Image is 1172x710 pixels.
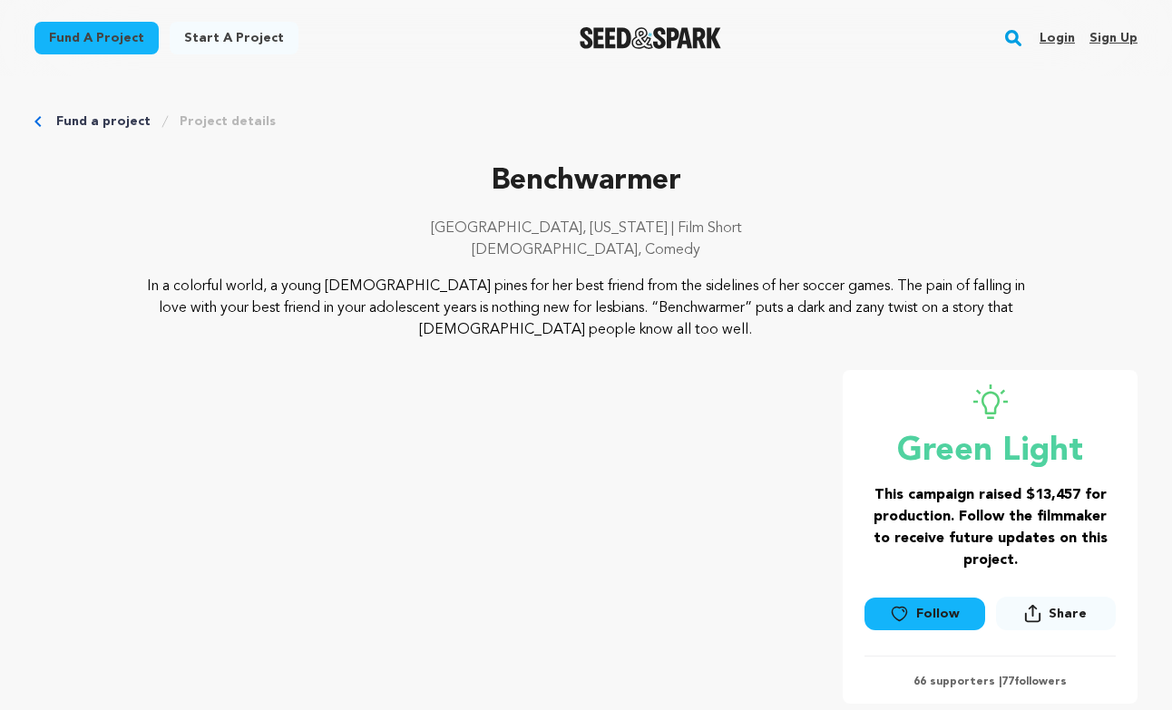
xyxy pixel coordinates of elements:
[56,112,151,131] a: Fund a project
[34,218,1138,239] p: [GEOGRAPHIC_DATA], [US_STATE] | Film Short
[34,22,159,54] a: Fund a project
[864,675,1116,689] p: 66 supporters | followers
[180,112,276,131] a: Project details
[996,597,1116,637] span: Share
[1089,24,1138,53] a: Sign up
[1040,24,1075,53] a: Login
[34,239,1138,261] p: [DEMOGRAPHIC_DATA], Comedy
[864,484,1116,571] h3: This campaign raised $13,457 for production. Follow the filmmaker to receive future updates on th...
[864,433,1116,470] p: Green Light
[170,22,298,54] a: Start a project
[864,598,984,630] a: Follow
[145,276,1028,341] p: In a colorful world, a young [DEMOGRAPHIC_DATA] pines for her best friend from the sidelines of h...
[34,160,1138,203] p: Benchwarmer
[1001,676,1014,687] span: 77
[996,597,1116,630] button: Share
[34,112,1138,131] div: Breadcrumb
[580,27,722,49] a: Seed&Spark Homepage
[1049,605,1087,623] span: Share
[580,27,722,49] img: Seed&Spark Logo Dark Mode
